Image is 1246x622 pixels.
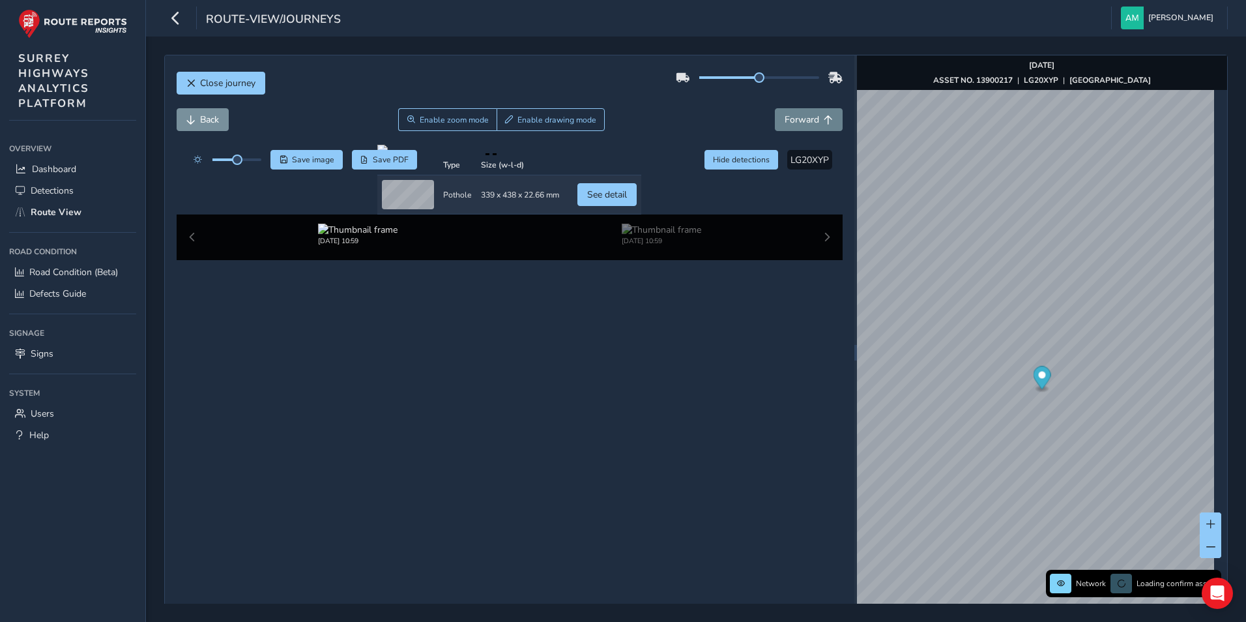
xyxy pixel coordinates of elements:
span: Save PDF [373,155,409,165]
div: | | [933,75,1151,85]
div: [DATE] 10:59 [318,236,398,246]
button: Draw [497,108,605,131]
td: Pothole [439,175,476,215]
span: Detections [31,185,74,197]
span: Hide detections [713,155,770,165]
span: SURREY HIGHWAYS ANALYTICS PLATFORM [18,51,89,111]
button: See detail [577,183,637,206]
span: Close journey [200,77,255,89]
button: Close journey [177,72,265,95]
a: Dashboard [9,158,136,180]
div: Open Intercom Messenger [1202,578,1233,609]
button: Zoom [398,108,497,131]
div: System [9,383,136,403]
a: Users [9,403,136,424]
a: Route View [9,201,136,223]
span: Help [29,429,49,441]
img: Thumbnail frame [318,224,398,236]
a: Defects Guide [9,283,136,304]
span: Defects Guide [29,288,86,300]
span: LG20XYP [790,154,829,166]
span: route-view/journeys [206,11,341,29]
div: Road Condition [9,242,136,261]
span: Save image [292,155,334,165]
a: Road Condition (Beta) [9,261,136,283]
button: PDF [352,150,418,170]
div: [DATE] 10:59 [622,236,701,246]
button: Hide detections [704,150,779,170]
span: Road Condition (Beta) [29,266,118,278]
span: Route View [31,206,81,218]
span: See detail [587,188,627,201]
span: Enable drawing mode [517,115,596,125]
strong: [DATE] [1029,60,1054,70]
button: [PERSON_NAME] [1121,7,1218,29]
a: Detections [9,180,136,201]
img: diamond-layout [1121,7,1144,29]
div: Map marker [1033,366,1050,393]
span: Loading confirm assets [1137,578,1217,589]
span: Dashboard [32,163,76,175]
span: Back [200,113,219,126]
span: Enable zoom mode [420,115,489,125]
button: Forward [775,108,843,131]
div: Signage [9,323,136,343]
span: Users [31,407,54,420]
strong: [GEOGRAPHIC_DATA] [1069,75,1151,85]
button: Back [177,108,229,131]
div: Overview [9,139,136,158]
span: Forward [785,113,819,126]
button: Save [270,150,343,170]
strong: LG20XYP [1024,75,1058,85]
span: [PERSON_NAME] [1148,7,1213,29]
span: Network [1076,578,1106,589]
img: rr logo [18,9,127,38]
span: Signs [31,348,53,360]
img: Thumbnail frame [622,224,701,236]
a: Help [9,424,136,446]
strong: ASSET NO. 13900217 [933,75,1013,85]
td: 339 x 438 x 22.66 mm [476,175,564,215]
a: Signs [9,343,136,364]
